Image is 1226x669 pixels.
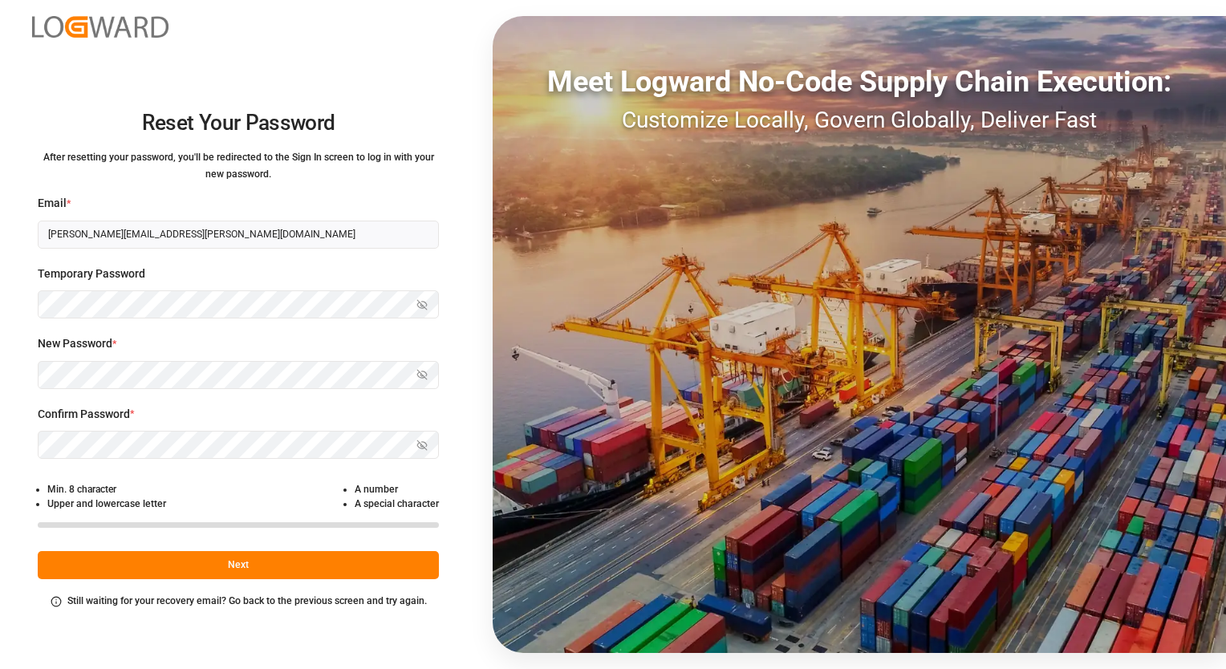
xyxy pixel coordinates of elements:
li: Min. 8 character [47,482,166,497]
span: New Password [38,335,112,352]
input: Enter your email [38,221,439,249]
span: Temporary Password [38,266,145,282]
h2: Reset Your Password [38,98,439,149]
span: Email [38,195,67,212]
span: Confirm Password [38,406,130,423]
div: Meet Logward No-Code Supply Chain Execution: [493,60,1226,103]
small: A number [355,484,398,495]
small: A special character [355,498,439,509]
small: Upper and lowercase letter [47,498,166,509]
div: Customize Locally, Govern Globally, Deliver Fast [493,103,1226,137]
button: Next [38,551,439,579]
small: After resetting your password, you'll be redirected to the Sign In screen to log in with your new... [43,152,434,180]
small: Still waiting for your recovery email? Go back to the previous screen and try again. [67,595,427,606]
img: Logward_new_orange.png [32,16,168,38]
